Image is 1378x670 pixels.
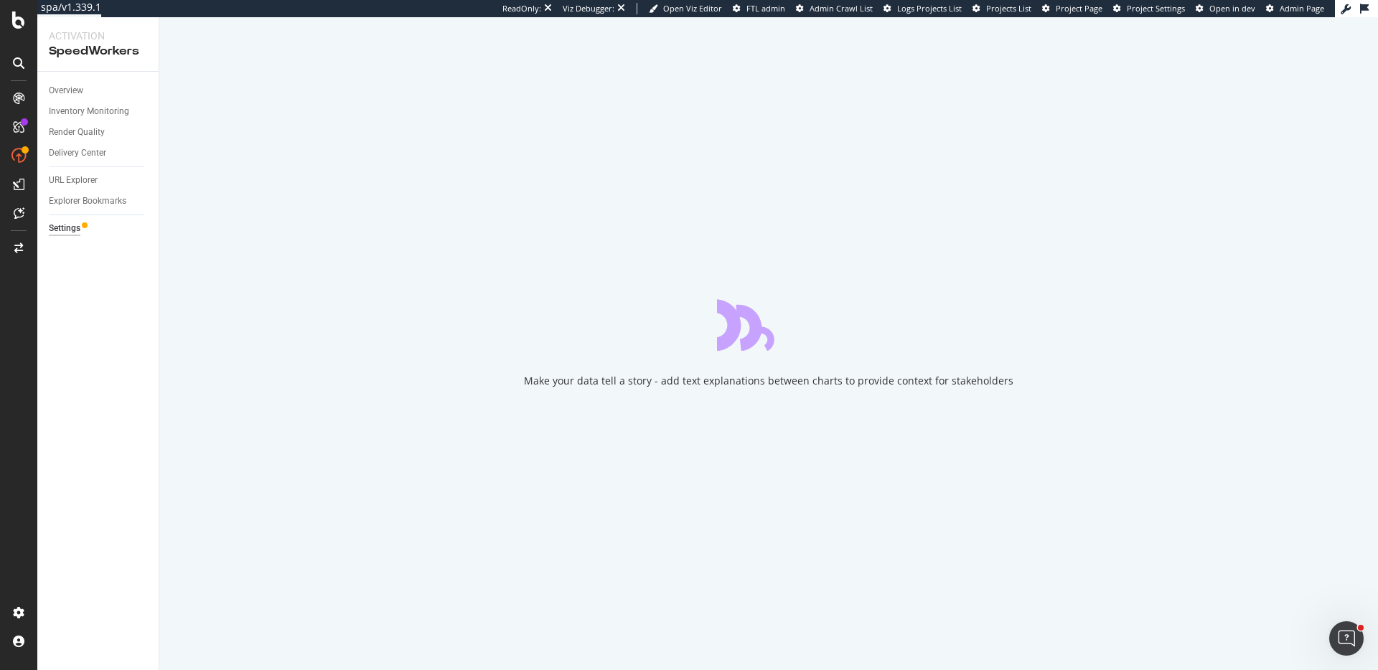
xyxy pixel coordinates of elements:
span: Admin Page [1280,3,1324,14]
div: ReadOnly: [502,3,541,14]
a: Project Settings [1113,3,1185,14]
div: SpeedWorkers [49,43,147,60]
iframe: Intercom live chat [1329,621,1364,656]
div: Render Quality [49,125,105,140]
a: Open in dev [1196,3,1255,14]
a: Render Quality [49,125,149,140]
a: Settings [49,221,149,236]
div: Inventory Monitoring [49,104,129,119]
a: Admin Page [1266,3,1324,14]
a: Projects List [972,3,1031,14]
div: Viz Debugger: [563,3,614,14]
a: Admin Crawl List [796,3,873,14]
span: Open in dev [1209,3,1255,14]
span: Projects List [986,3,1031,14]
div: Settings [49,221,80,236]
div: Explorer Bookmarks [49,194,126,209]
div: Delivery Center [49,146,106,161]
a: Inventory Monitoring [49,104,149,119]
span: Project Page [1056,3,1102,14]
a: Overview [49,83,149,98]
div: animation [717,299,820,351]
a: FTL admin [733,3,785,14]
a: Logs Projects List [883,3,962,14]
span: Logs Projects List [897,3,962,14]
div: Make your data tell a story - add text explanations between charts to provide context for stakeho... [524,374,1013,388]
span: FTL admin [746,3,785,14]
div: Activation [49,29,147,43]
a: Delivery Center [49,146,149,161]
a: Open Viz Editor [649,3,722,14]
span: Project Settings [1127,3,1185,14]
span: Admin Crawl List [810,3,873,14]
a: URL Explorer [49,173,149,188]
a: Project Page [1042,3,1102,14]
span: Open Viz Editor [663,3,722,14]
div: URL Explorer [49,173,98,188]
div: Overview [49,83,83,98]
a: Explorer Bookmarks [49,194,149,209]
